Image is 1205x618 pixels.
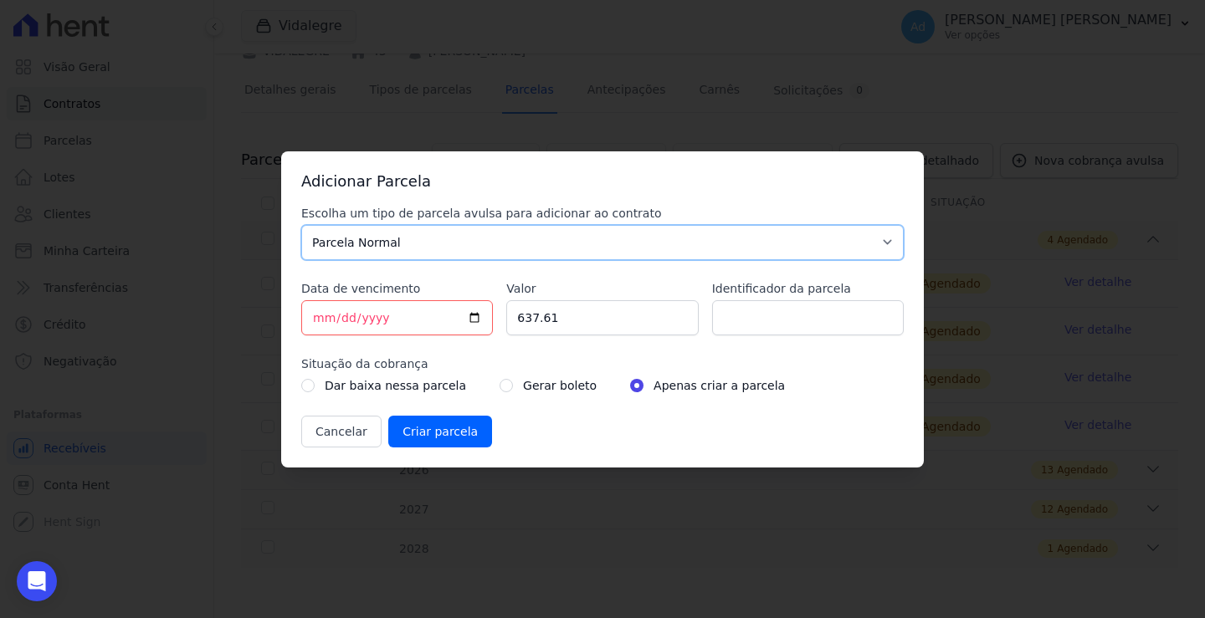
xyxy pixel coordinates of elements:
label: Dar baixa nessa parcela [325,375,466,396]
div: Open Intercom Messenger [17,561,57,601]
button: Cancelar [301,416,382,447]
label: Valor [506,280,698,297]
input: Criar parcela [388,416,492,447]
label: Identificador da parcela [712,280,904,297]
label: Situação da cobrança [301,355,904,372]
h3: Adicionar Parcela [301,171,904,192]
label: Gerar boleto [523,375,597,396]
label: Apenas criar a parcela [654,375,785,396]
label: Data de vencimento [301,280,493,297]
label: Escolha um tipo de parcela avulsa para adicionar ao contrato [301,205,904,222]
